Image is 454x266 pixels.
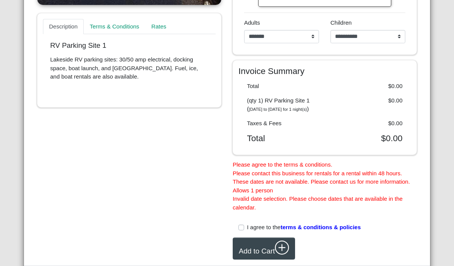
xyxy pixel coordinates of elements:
[145,19,172,34] a: Rates
[275,241,289,255] svg: plus circle
[50,55,208,81] p: Lakeside RV parking sites: 30/50 amp electrical, docking space, boat launch, and [GEOGRAPHIC_DATA...
[247,223,361,232] label: I agree to the
[330,19,352,26] span: Children
[233,238,295,260] button: Add to Cartplus circle
[281,224,361,230] span: terms & conditions & policies
[84,19,145,34] a: Terms & Conditions
[325,96,408,113] div: $0.00
[325,133,408,143] div: $0.00
[233,161,417,169] li: Please agree to the terms & conditions.
[233,195,417,212] li: Invalid date selection. Please choose dates that are available in the calendar.
[241,119,325,128] div: Taxes & Fees
[241,82,325,91] div: Total
[238,66,411,76] h4: Invoice Summary
[325,82,408,91] div: $0.00
[244,19,260,26] span: Adults
[241,133,325,143] div: Total
[50,41,208,50] p: RV Parking Site 1
[233,178,417,186] li: These dates are not available. Please contact us for more information.
[43,19,84,34] a: Description
[249,107,307,112] i: [DATE] to [DATE] for 1 night(s)
[241,96,325,113] div: (qty 1) RV Parking Site 1 ( )
[233,169,417,178] li: Please contact this business for rentals for a rental within 48 hours.
[325,119,408,128] div: $0.00
[233,186,417,195] li: Allows 1 person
